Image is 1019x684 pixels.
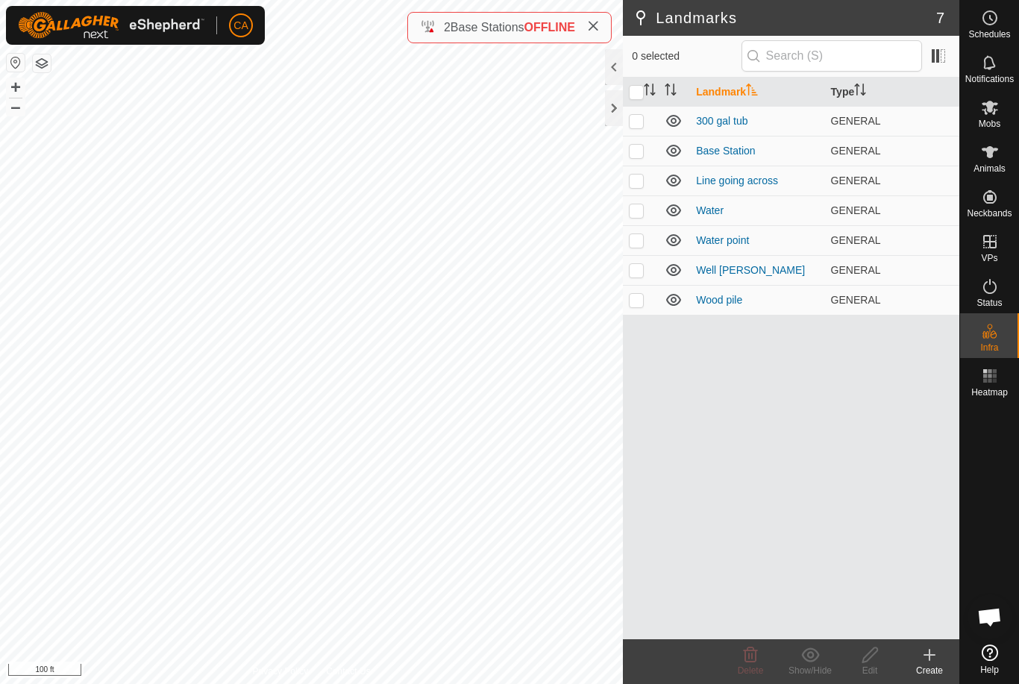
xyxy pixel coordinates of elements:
[980,343,998,352] span: Infra
[524,21,575,34] span: OFFLINE
[976,298,1002,307] span: Status
[980,665,999,674] span: Help
[831,175,881,186] span: GENERAL
[233,18,248,34] span: CA
[741,40,922,72] input: Search (S)
[973,164,1006,173] span: Animals
[696,234,749,246] a: Water point
[7,98,25,116] button: –
[696,294,742,306] a: Wood pile
[696,264,805,276] a: Well [PERSON_NAME]
[831,264,881,276] span: GENERAL
[632,9,936,27] h2: Landmarks
[7,78,25,96] button: +
[7,54,25,72] button: Reset Map
[936,7,944,29] span: 7
[840,664,900,677] div: Edit
[967,209,1012,218] span: Neckbands
[738,665,764,676] span: Delete
[696,175,778,186] a: Line going across
[444,21,451,34] span: 2
[632,48,741,64] span: 0 selected
[965,75,1014,84] span: Notifications
[665,86,677,98] p-sorticon: Activate to sort
[780,664,840,677] div: Show/Hide
[968,30,1010,39] span: Schedules
[696,145,755,157] a: Base Station
[979,119,1000,128] span: Mobs
[746,86,758,98] p-sorticon: Activate to sort
[900,664,959,677] div: Create
[854,86,866,98] p-sorticon: Activate to sort
[960,638,1019,680] a: Help
[831,234,881,246] span: GENERAL
[451,21,524,34] span: Base Stations
[644,86,656,98] p-sorticon: Activate to sort
[831,115,881,127] span: GENERAL
[831,145,881,157] span: GENERAL
[971,388,1008,397] span: Heatmap
[33,54,51,72] button: Map Layers
[18,12,204,39] img: Gallagher Logo
[690,78,824,107] th: Landmark
[831,204,881,216] span: GENERAL
[831,294,881,306] span: GENERAL
[253,665,309,678] a: Privacy Policy
[326,665,370,678] a: Contact Us
[696,115,747,127] a: 300 gal tub
[696,204,724,216] a: Water
[825,78,959,107] th: Type
[968,594,1012,639] div: Open chat
[981,254,997,263] span: VPs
